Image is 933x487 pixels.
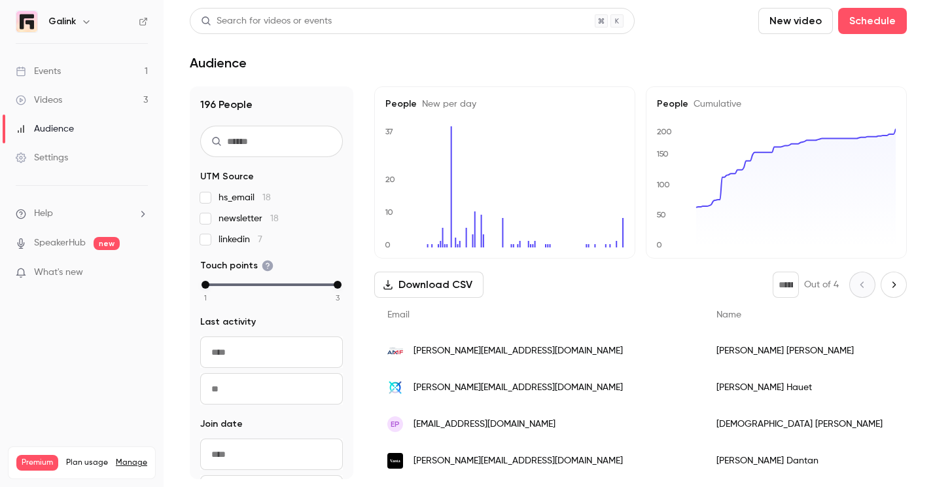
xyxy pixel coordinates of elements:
div: [PERSON_NAME] Dantan [703,442,896,479]
span: Last activity [200,316,256,329]
div: [PERSON_NAME] [PERSON_NAME] [703,333,896,369]
img: vanta.com [387,453,403,469]
span: Premium [16,455,58,471]
span: [PERSON_NAME][EMAIL_ADDRESS][DOMAIN_NAME] [414,454,623,468]
h5: People [657,98,896,111]
div: [PERSON_NAME] Hauet [703,369,896,406]
h1: Audience [190,55,247,71]
span: 18 [270,214,279,223]
span: Plan usage [66,458,108,468]
span: New per day [417,99,476,109]
span: UTM Source [200,170,254,183]
text: 20 [385,175,395,184]
li: help-dropdown-opener [16,207,148,221]
div: max [334,281,342,289]
text: 50 [656,210,666,219]
div: Events [16,65,61,78]
span: 1 [204,292,207,304]
span: Join date [200,418,243,431]
h6: Galink [48,15,76,28]
span: EP [391,418,400,430]
span: [EMAIL_ADDRESS][DOMAIN_NAME] [414,418,555,431]
a: SpeakerHub [34,236,86,250]
img: Galink [16,11,37,32]
button: New video [758,8,833,34]
span: hs_email [219,191,271,204]
span: Touch points [200,259,273,272]
span: [PERSON_NAME][EMAIL_ADDRESS][DOMAIN_NAME] [414,381,623,395]
text: 0 [385,240,391,249]
div: Audience [16,122,74,135]
span: linkedin [219,233,262,246]
div: min [202,281,209,289]
span: Name [716,310,741,319]
text: 100 [656,180,670,189]
button: Schedule [838,8,907,34]
text: 0 [656,240,662,249]
input: From [200,439,343,470]
span: What's new [34,266,83,280]
span: new [94,237,120,250]
h5: People [385,98,624,111]
h1: 196 People [200,97,343,113]
button: Download CSV [374,272,484,298]
span: 3 [336,292,340,304]
span: 7 [258,235,262,244]
p: Out of 4 [804,278,839,291]
text: 10 [385,207,393,217]
img: amf-france.org [387,343,403,359]
div: Videos [16,94,62,107]
text: 37 [385,127,393,136]
span: 18 [262,193,271,202]
text: 150 [656,149,669,158]
span: [PERSON_NAME][EMAIL_ADDRESS][DOMAIN_NAME] [414,344,623,358]
span: Cumulative [688,99,741,109]
div: Search for videos or events [201,14,332,28]
input: To [200,373,343,405]
div: Settings [16,151,68,164]
img: owkin.com [387,380,403,395]
button: Next page [881,272,907,298]
a: Manage [116,458,147,468]
div: [DEMOGRAPHIC_DATA] [PERSON_NAME] [703,406,896,442]
span: Help [34,207,53,221]
input: From [200,336,343,368]
span: newsletter [219,212,279,225]
span: Email [387,310,410,319]
text: 200 [657,127,672,136]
